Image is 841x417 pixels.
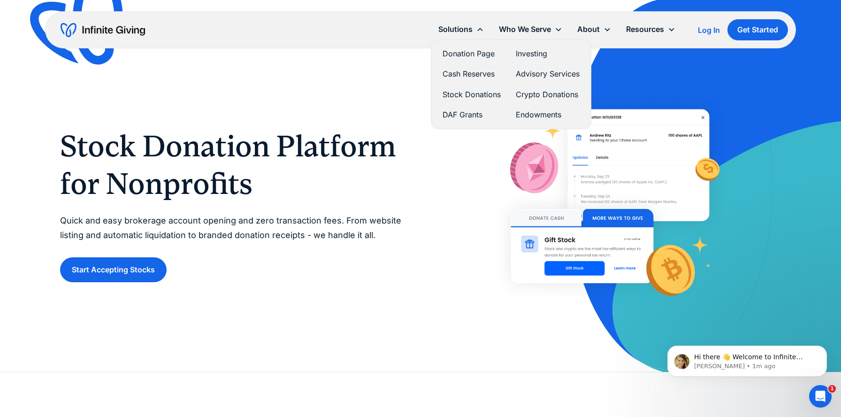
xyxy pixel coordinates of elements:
a: Donation Page [443,47,501,60]
a: Start Accepting Stocks [60,257,167,282]
div: About [577,23,600,36]
iframe: Intercom live chat [809,385,832,408]
div: Who We Serve [499,23,551,36]
div: Log In [698,26,720,34]
a: Stock Donations [443,88,501,101]
a: Advisory Services [516,68,580,80]
iframe: Intercom notifications message [653,326,841,392]
span: 1 [828,385,836,393]
a: home [61,23,145,38]
div: Resources [626,23,664,36]
a: Get Started [727,19,788,40]
a: DAF Grants [443,108,501,121]
div: About [570,19,619,39]
div: Resources [619,19,683,39]
div: Who We Serve [491,19,570,39]
div: Solutions [438,23,473,36]
nav: Solutions [431,39,591,129]
a: Crypto Donations [516,88,580,101]
a: Cash Reserves [443,68,501,80]
img: With Infinite Giving’s stock donation platform, it’s easy for donors to give stock to your nonpro... [492,90,729,319]
div: Solutions [431,19,491,39]
p: Quick and easy brokerage account opening and zero transaction fees. From website listing and auto... [60,214,402,242]
a: Investing [516,47,580,60]
a: Log In [698,24,720,36]
a: Endowments [516,108,580,121]
h1: Stock Donation Platform for Nonprofits [60,127,402,202]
